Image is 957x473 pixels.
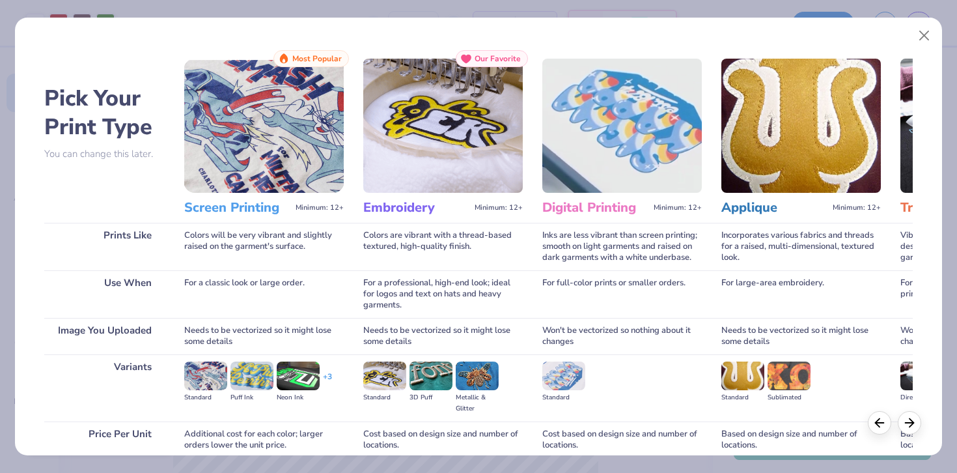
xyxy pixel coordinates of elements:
div: Price Per Unit [44,422,165,458]
div: Neon Ink [277,392,320,403]
div: Based on design size and number of locations. [721,422,881,458]
img: Digital Printing [542,59,702,193]
div: Cost based on design size and number of locations. [542,422,702,458]
div: For large-area embroidery. [721,270,881,318]
img: Screen Printing [184,59,344,193]
div: Variants [44,354,165,422]
p: You can change this later. [44,149,165,160]
img: Standard [721,362,764,390]
div: Colors will be very vibrant and slightly raised on the garment's surface. [184,223,344,270]
div: Won't be vectorized so nothing about it changes [542,318,702,354]
img: Standard [184,362,227,390]
span: Our Favorite [475,54,521,63]
span: Minimum: 12+ [475,203,523,212]
div: Standard [721,392,764,403]
img: Standard [363,362,406,390]
div: Puff Ink [230,392,273,403]
span: Minimum: 12+ [833,203,881,212]
div: Cost based on design size and number of locations. [363,422,523,458]
span: Most Popular [292,54,342,63]
img: Standard [542,362,585,390]
img: Applique [721,59,881,193]
h3: Embroidery [363,199,469,216]
div: Prints Like [44,223,165,270]
div: Needs to be vectorized so it might lose some details [721,318,881,354]
div: Needs to be vectorized so it might lose some details [184,318,344,354]
span: Minimum: 12+ [296,203,344,212]
img: Embroidery [363,59,523,193]
img: 3D Puff [409,362,452,390]
img: Metallic & Glitter [456,362,499,390]
div: Inks are less vibrant than screen printing; smooth on light garments and raised on dark garments ... [542,223,702,270]
div: + 3 [323,371,332,394]
div: For a classic look or large order. [184,270,344,318]
div: Image You Uploaded [44,318,165,354]
div: Sublimated [768,392,811,403]
img: Sublimated [768,362,811,390]
div: Standard [542,392,585,403]
div: Standard [363,392,406,403]
img: Neon Ink [277,362,320,390]
span: Minimum: 12+ [654,203,702,212]
div: For a professional, high-end look; ideal for logos and text on hats and heavy garments. [363,270,523,318]
div: Metallic & Glitter [456,392,499,414]
h3: Digital Printing [542,199,648,216]
div: Additional cost for each color; larger orders lower the unit price. [184,422,344,458]
img: Direct-to-film [900,362,943,390]
div: For full-color prints or smaller orders. [542,270,702,318]
div: 3D Puff [409,392,452,403]
div: Colors are vibrant with a thread-based textured, high-quality finish. [363,223,523,270]
h3: Applique [721,199,827,216]
div: Needs to be vectorized so it might lose some details [363,318,523,354]
div: Use When [44,270,165,318]
h3: Screen Printing [184,199,290,216]
div: Incorporates various fabrics and threads for a raised, multi-dimensional, textured look. [721,223,881,270]
div: Direct-to-film [900,392,943,403]
h2: Pick Your Print Type [44,84,165,141]
button: Close [912,23,937,48]
img: Puff Ink [230,362,273,390]
div: Standard [184,392,227,403]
